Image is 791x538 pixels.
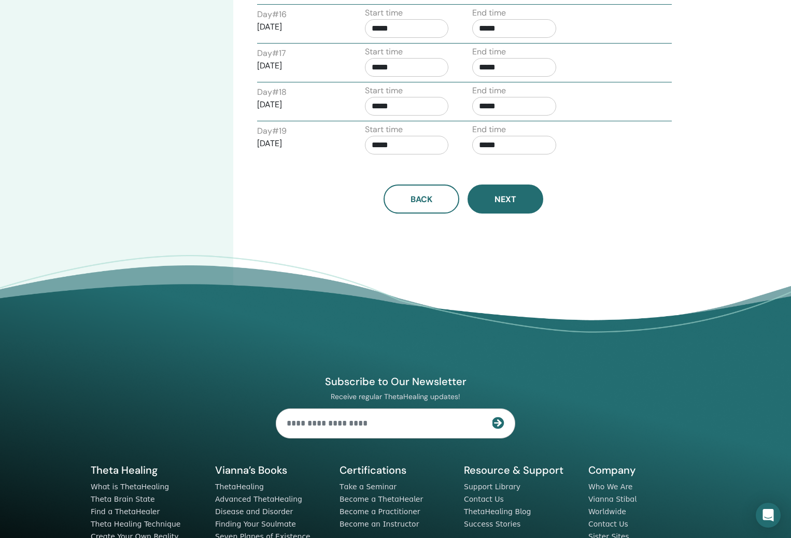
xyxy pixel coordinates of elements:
[257,98,341,111] p: [DATE]
[588,507,626,516] a: Worldwide
[340,507,420,516] a: Become a Practitioner
[464,495,504,503] a: Contact Us
[340,483,397,491] a: Take a Seminar
[384,185,459,214] button: Back
[91,495,155,503] a: Theta Brain State
[257,137,341,150] p: [DATE]
[495,194,516,205] span: Next
[472,123,506,136] label: End time
[91,520,180,528] a: Theta Healing Technique
[340,495,423,503] a: Become a ThetaHealer
[257,8,287,21] label: Day # 16
[340,520,419,528] a: Become an Instructor
[588,483,632,491] a: Who We Are
[365,7,403,19] label: Start time
[215,483,264,491] a: ThetaHealing
[365,46,403,58] label: Start time
[257,47,286,60] label: Day # 17
[756,503,781,528] div: Open Intercom Messenger
[464,507,531,516] a: ThetaHealing Blog
[215,463,327,477] h5: Vianna’s Books
[257,21,341,33] p: [DATE]
[464,520,520,528] a: Success Stories
[411,194,432,205] span: Back
[472,7,506,19] label: End time
[215,507,293,516] a: Disease and Disorder
[257,86,287,98] label: Day # 18
[276,392,515,401] p: Receive regular ThetaHealing updates!
[468,185,543,214] button: Next
[365,84,403,97] label: Start time
[215,520,296,528] a: Finding Your Soulmate
[91,483,169,491] a: What is ThetaHealing
[215,495,302,503] a: Advanced ThetaHealing
[276,375,515,388] h4: Subscribe to Our Newsletter
[257,60,341,72] p: [DATE]
[257,125,287,137] label: Day # 19
[588,495,637,503] a: Vianna Stibal
[472,46,506,58] label: End time
[464,483,520,491] a: Support Library
[588,463,700,477] h5: Company
[464,463,576,477] h5: Resource & Support
[365,123,403,136] label: Start time
[340,463,451,477] h5: Certifications
[472,84,506,97] label: End time
[91,507,160,516] a: Find a ThetaHealer
[588,520,628,528] a: Contact Us
[91,463,203,477] h5: Theta Healing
